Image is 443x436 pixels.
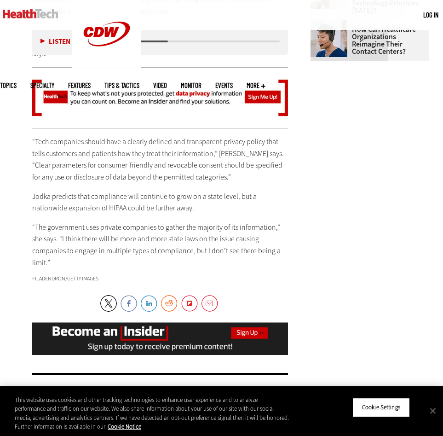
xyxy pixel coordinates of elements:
[423,10,438,20] div: User menu
[352,398,410,417] button: Cookie Settings
[30,82,54,89] span: Specialty
[181,82,201,89] a: MonITor
[32,191,288,214] p: Jodka predicts that compliance will continue to grow on a state level, but a nationwide expansion...
[215,82,233,89] a: Events
[247,82,265,89] span: More
[32,136,288,183] p: “Tech companies should have a clearly defined and transparent privacy policy that tells customers...
[32,276,288,281] div: filadendron/Getty Images
[72,61,141,70] a: CDW
[153,82,167,89] a: Video
[423,11,438,19] a: Log in
[32,221,288,268] p: “The government uses private companies to gather the majority of its information,” she says. “I t...
[108,423,141,430] a: More information about your privacy
[3,9,58,18] img: Home
[104,82,139,89] a: Tips & Tactics
[15,395,289,431] div: This website uses cookies and other tracking technologies to enhance user experience and to analy...
[423,401,443,421] button: Close
[68,82,91,89] a: Features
